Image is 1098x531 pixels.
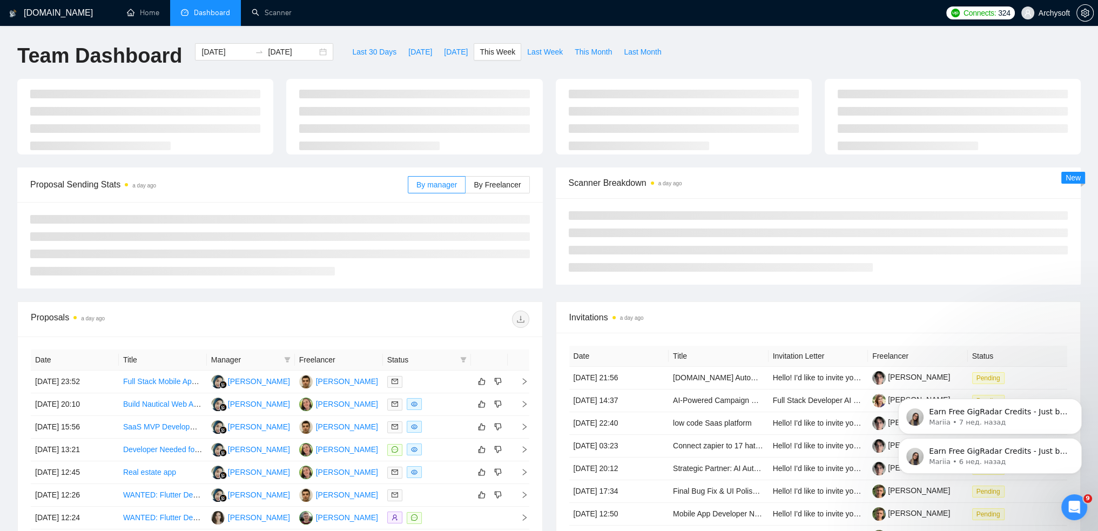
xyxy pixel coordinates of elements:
span: right [512,491,528,499]
button: like [475,375,488,388]
img: NA [211,488,225,502]
td: [DATE] 15:56 [31,416,119,439]
span: Last 30 Days [352,46,396,58]
img: c1v-k4X7GFmevqHfK5tak7MlxtSbPKOl5OVbRf_VwZ8pGGqGO9DRwrYjEkkcHab-B3 [872,416,886,430]
button: Чат [54,337,108,380]
th: Date [569,346,669,367]
a: Mobile App Developer Needed for Sports Events App [673,509,851,518]
td: Mobile App Developer Needed for Sports Events App [669,503,769,526]
a: Developer Needed for Dual MVP: No-Code Prototype + Full Stack (Cursor AI + Next.js + Supabase) [123,445,457,454]
button: Поиск по статьям [16,208,200,230]
a: Connect zapier to 17 hats to allow automated text message [673,441,872,450]
span: Чат [74,364,88,372]
button: dislike [491,488,504,501]
img: logo [9,5,17,22]
span: right [512,514,528,521]
th: Manager [207,349,295,371]
span: Status [387,354,456,366]
button: Last Month [618,43,667,61]
a: [PERSON_NAME] [872,373,950,381]
span: message [411,514,417,521]
span: eye [411,424,417,430]
span: mail [392,378,398,385]
a: Full Stack Mobile App Developer (Python + Flutter, AI & Automation) [123,377,351,386]
span: message [392,446,398,453]
td: AI-Powered Campaign Management Platform Development [669,389,769,412]
button: Запрос [108,337,162,380]
span: Поиск по статьям [22,213,98,225]
div: [PERSON_NAME] [316,489,378,501]
a: [DOMAIN_NAME] Automation: Daily Google Calendar Prep Emails with [URL] Transcript Summaries [673,373,1009,382]
span: mail [392,424,398,430]
time: a day ago [132,183,156,189]
td: [DATE] 23:52 [31,371,119,393]
td: Developer Needed for Dual MVP: No-Code Prototype + Full Stack (Cursor AI + Next.js + Supabase) [119,439,207,461]
img: AS [211,511,225,525]
span: By Freelancer [474,180,521,189]
a: Pending [972,509,1009,518]
span: like [478,490,486,499]
div: Отправить сообщениеОбычно мы отвечаем в течение менее минуты [11,145,205,198]
td: [DATE] 12:45 [31,461,119,484]
a: AI-Powered Campaign Management Platform Development [673,396,872,405]
img: gigradar-bm.png [219,494,227,502]
img: Profile image for Dima [157,17,178,39]
span: 9 [1083,494,1092,503]
span: dislike [494,490,502,499]
img: DO [299,488,313,502]
button: [DATE] [438,43,474,61]
span: [DATE] [444,46,468,58]
span: Dashboard [194,8,230,17]
td: Build Nautical Web App (Weather, Tides, Fishing/Boating/Diving AI + Community) in Bubble [119,393,207,416]
th: Title [669,346,769,367]
div: 👑 Laziza AI - Job Pre-Qualification [22,301,181,312]
span: like [478,468,486,476]
a: AB[PERSON_NAME] [299,399,378,408]
button: dislike [491,466,504,479]
img: NA [211,443,225,456]
img: AB [299,443,313,456]
td: Full Stack Mobile App Developer (Python + Flutter, AI & Automation) [119,371,207,393]
a: DO[PERSON_NAME] [299,422,378,431]
a: low code Saas platform [673,419,752,427]
div: 🔠 GigRadar Search Syntax: Query Operators for Optimized Job Searches [22,270,181,292]
a: WANTED: Flutter Developer – Full Time, Start Immediately [123,490,320,499]
td: WANTED: Flutter Developer – Full Time, Start Immediately [119,507,207,529]
div: Обычно мы отвечаем в течение менее минуты [22,166,180,189]
a: [PERSON_NAME] [872,441,950,449]
img: c1v-k4X7GFmevqHfK5tak7MlxtSbPKOl5OVbRf_VwZ8pGGqGO9DRwrYjEkkcHab-B3 [872,371,886,385]
th: Date [31,349,119,371]
time: a day ago [81,315,105,321]
span: dislike [494,377,502,386]
span: right [512,378,528,385]
div: ✅ How To: Connect your agency to [DOMAIN_NAME] [22,238,181,261]
span: eye [411,401,417,407]
img: upwork-logo.png [951,9,960,17]
span: dislike [494,422,502,431]
div: [PERSON_NAME] [316,375,378,387]
img: Profile image for Nazar [116,17,137,39]
a: NA[PERSON_NAME] [211,445,290,453]
img: DO [299,375,313,388]
iframe: To enrich screen reader interactions, please activate Accessibility in Grammarly extension settings [882,330,1098,491]
a: NA[PERSON_NAME] [211,377,290,385]
td: Final Bug Fix & UI Polish for Nearly Complete FlutterFlow App ($15 Fixed Price) [669,480,769,503]
span: right [512,423,528,431]
span: like [478,422,486,431]
span: mail [392,469,398,475]
div: [PERSON_NAME] [228,489,290,501]
span: Manager [211,354,280,366]
img: AB [299,466,313,479]
span: dislike [494,445,502,454]
span: New [1066,173,1081,182]
a: AB[PERSON_NAME] [299,445,378,453]
img: c1v-k4X7GFmevqHfK5tak7MlxtSbPKOl5OVbRf_VwZ8pGGqGO9DRwrYjEkkcHab-B3 [872,439,886,453]
span: Scanner Breakdown [569,176,1068,190]
div: [PERSON_NAME] [228,398,290,410]
span: Invitations [569,311,1068,324]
